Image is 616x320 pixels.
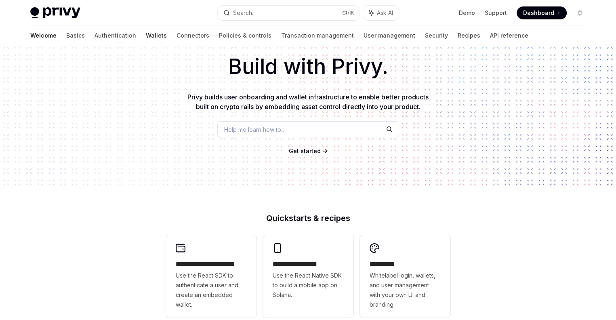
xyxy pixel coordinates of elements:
img: light logo [30,7,80,19]
a: Welcome [30,26,57,45]
a: Demo [459,9,475,17]
span: Use the React Native SDK to build a mobile app on Solana. [273,271,344,300]
span: Use the React SDK to authenticate a user and create an embedded wallet. [176,271,247,309]
button: Toggle dark mode [573,6,586,19]
span: Whitelabel login, wallets, and user management with your own UI and branding. [370,271,441,309]
span: Help me learn how to… [224,125,286,134]
span: Dashboard [523,9,554,17]
a: Support [485,9,507,17]
a: Policies & controls [219,26,271,45]
span: Get started [289,147,321,154]
button: Search...CtrlK [218,6,359,20]
div: Search... [233,8,256,18]
a: Recipes [458,26,480,45]
span: Privy builds user onboarding and wallet infrastructure to enable better products built on crypto ... [187,93,429,111]
a: Connectors [177,26,209,45]
a: Wallets [146,26,167,45]
a: **** **** **** ***Use the React Native SDK to build a mobile app on Solana. [263,235,353,318]
span: Ask AI [377,9,393,17]
a: API reference [490,26,528,45]
a: Basics [66,26,85,45]
a: Transaction management [281,26,354,45]
a: **** *****Whitelabel login, wallets, and user management with your own UI and branding. [360,235,450,318]
a: User management [364,26,415,45]
h2: Quickstarts & recipes [166,214,450,222]
h1: Build with Privy. [13,51,603,82]
a: Security [425,26,448,45]
a: Dashboard [517,6,567,19]
a: Authentication [95,26,136,45]
button: Ask AI [363,6,399,20]
span: Ctrl K [342,10,354,16]
a: Get started [289,147,321,155]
